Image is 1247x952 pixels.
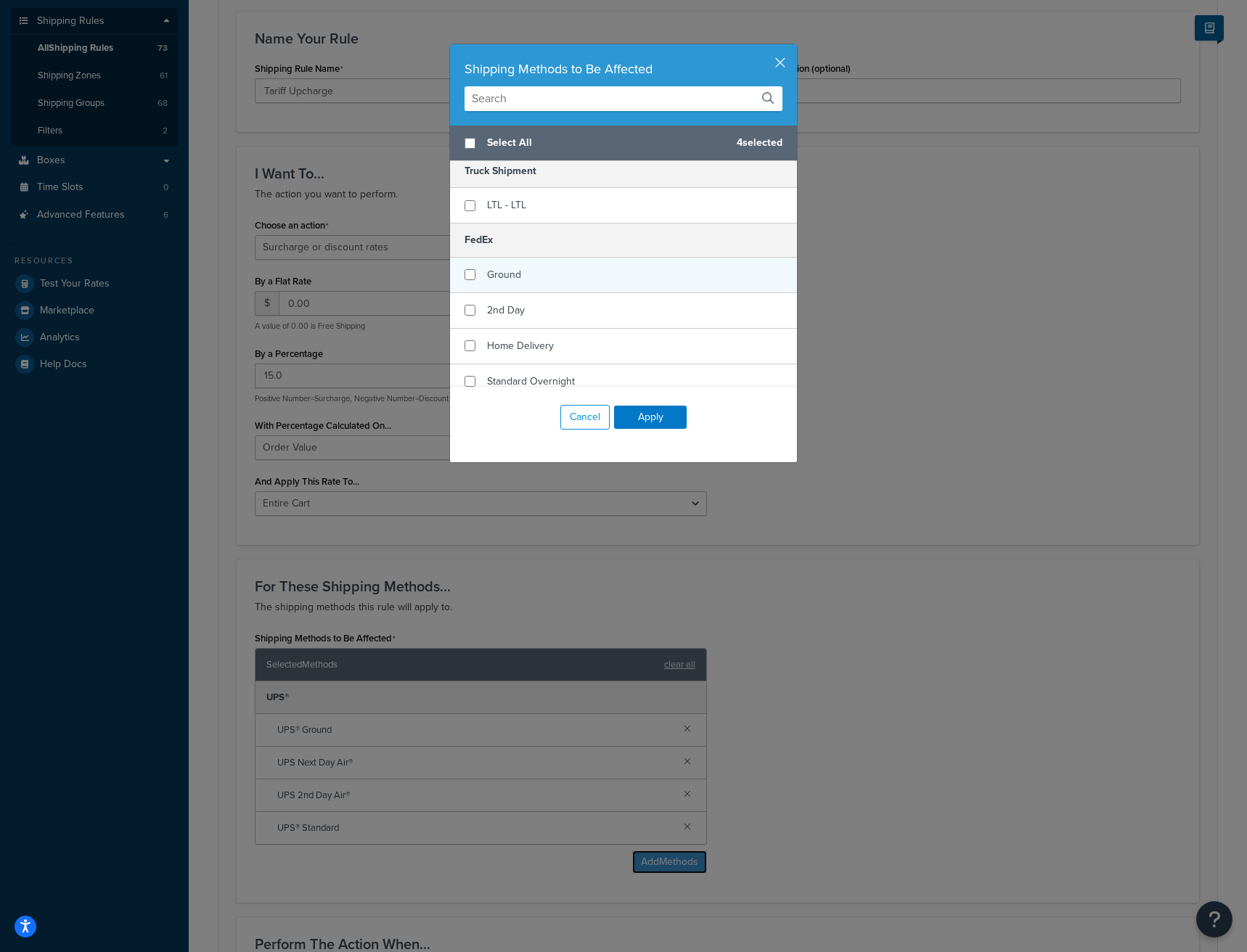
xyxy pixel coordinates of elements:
span: Home Delivery [487,338,554,353]
h5: Truck Shipment [450,154,797,188]
button: Cancel [560,405,610,430]
input: Search [465,86,782,111]
span: LTL - LTL [487,197,526,213]
span: Standard Overnight [487,374,575,389]
h5: FedEx [450,223,797,257]
span: Ground [487,267,521,282]
div: Shipping Methods to Be Affected [465,59,782,79]
div: 4 selected [450,126,797,161]
button: Apply [614,406,687,429]
span: 2nd Day [487,303,525,318]
span: Select All [487,133,725,153]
